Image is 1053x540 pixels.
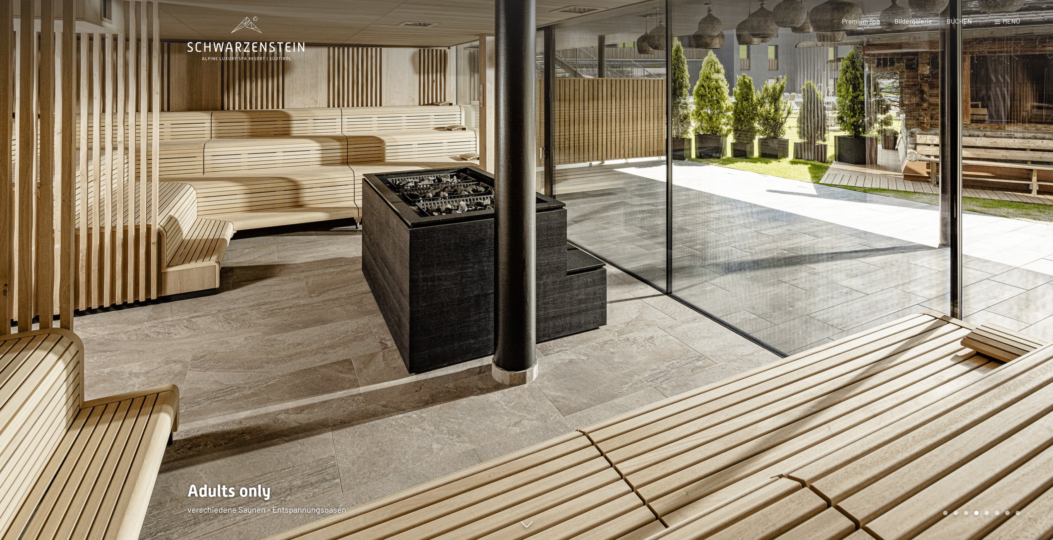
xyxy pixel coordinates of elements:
div: Carousel Page 1 [943,511,947,515]
a: Premium Spa [842,17,880,25]
div: Carousel Page 2 [953,511,958,515]
span: Menü [1003,17,1020,25]
a: Bildergalerie [895,17,932,25]
div: Carousel Page 6 [995,511,999,515]
div: Carousel Page 4 (Current Slide) [974,511,979,515]
div: Carousel Pagination [940,511,1020,515]
div: Carousel Page 8 [1015,511,1020,515]
a: BUCHEN [947,17,972,25]
div: Carousel Page 7 [1005,511,1010,515]
div: Carousel Page 3 [964,511,968,515]
div: Carousel Page 5 [984,511,989,515]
